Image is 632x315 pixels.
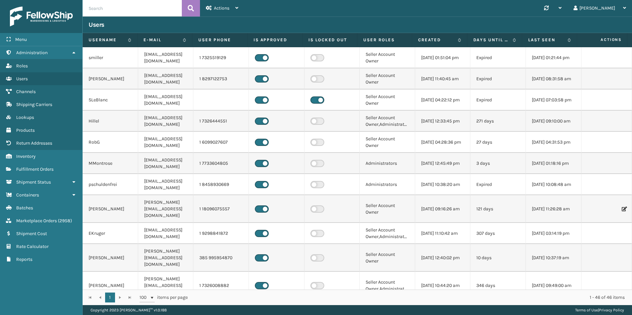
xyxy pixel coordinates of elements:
[139,294,149,301] span: 100
[360,47,415,68] td: Seller Account Owner
[470,174,526,195] td: Expired
[83,132,138,153] td: RobG
[360,195,415,223] td: Seller Account Owner
[599,308,624,312] a: Privacy Policy
[470,272,526,299] td: 346 days
[470,132,526,153] td: 27 days
[360,111,415,132] td: Seller Account Owner,Administrators
[197,294,625,301] div: 1 - 46 of 46 items
[360,223,415,244] td: Seller Account Owner,Administrators
[254,37,296,43] label: Is Approved
[15,37,27,42] span: Menu
[89,37,125,43] label: Username
[105,293,115,302] a: 1
[193,244,249,272] td: 385 995954870
[138,223,194,244] td: [EMAIL_ADDRESS][DOMAIN_NAME]
[415,195,471,223] td: [DATE] 09:16:26 am
[526,111,581,132] td: [DATE] 09:10:00 am
[83,195,138,223] td: [PERSON_NAME]
[16,257,32,262] span: Reports
[528,37,564,43] label: Last Seen
[83,68,138,89] td: [PERSON_NAME]
[470,244,526,272] td: 10 days
[526,223,581,244] td: [DATE] 03:14:19 pm
[138,153,194,174] td: [EMAIL_ADDRESS][DOMAIN_NAME]
[579,34,626,45] span: Actions
[83,89,138,111] td: SLeBlanc
[363,37,406,43] label: User Roles
[415,47,471,68] td: [DATE] 01:51:04 pm
[138,272,194,299] td: [PERSON_NAME][EMAIL_ADDRESS][DOMAIN_NAME]
[16,102,52,107] span: Shipping Carriers
[89,21,104,29] h3: Users
[138,132,194,153] td: [EMAIL_ADDRESS][DOMAIN_NAME]
[83,111,138,132] td: Hillel
[16,63,28,69] span: Roles
[83,272,138,299] td: [PERSON_NAME]
[415,111,471,132] td: [DATE] 12:33:45 pm
[193,68,249,89] td: 1 8297122753
[415,68,471,89] td: [DATE] 11:40:45 am
[526,132,581,153] td: [DATE] 04:31:53 pm
[526,68,581,89] td: [DATE] 08:31:58 am
[16,166,54,172] span: Fulfillment Orders
[470,111,526,132] td: 271 days
[83,153,138,174] td: MMontrose
[470,195,526,223] td: 121 days
[193,153,249,174] td: 1 7733604805
[575,308,598,312] a: Terms of Use
[415,153,471,174] td: [DATE] 12:45:49 pm
[193,174,249,195] td: 1 8458930669
[360,68,415,89] td: Seller Account Owner
[360,89,415,111] td: Seller Account Owner
[16,192,39,198] span: Containers
[138,111,194,132] td: [EMAIL_ADDRESS][DOMAIN_NAME]
[360,244,415,272] td: Seller Account Owner
[415,244,471,272] td: [DATE] 12:40:02 pm
[415,223,471,244] td: [DATE] 11:10:42 am
[83,223,138,244] td: EKruger
[138,174,194,195] td: [EMAIL_ADDRESS][DOMAIN_NAME]
[139,293,188,302] span: items per page
[138,89,194,111] td: [EMAIL_ADDRESS][DOMAIN_NAME]
[415,272,471,299] td: [DATE] 10:44:20 am
[16,154,36,159] span: Inventory
[193,132,249,153] td: 1 6099027607
[470,153,526,174] td: 3 days
[415,132,471,153] td: [DATE] 04:28:36 pm
[526,89,581,111] td: [DATE] 07:03:58 pm
[16,50,48,55] span: Administration
[193,195,249,223] td: 1 18096075557
[575,305,624,315] div: |
[138,68,194,89] td: [EMAIL_ADDRESS][DOMAIN_NAME]
[470,47,526,68] td: Expired
[526,272,581,299] td: [DATE] 09:49:00 am
[415,174,471,195] td: [DATE] 10:38:20 am
[193,272,249,299] td: 1 7326008882
[473,37,509,43] label: Days until password expires
[83,244,138,272] td: [PERSON_NAME]
[470,223,526,244] td: 307 days
[415,89,471,111] td: [DATE] 04:22:12 pm
[470,89,526,111] td: Expired
[83,47,138,68] td: smiller
[470,68,526,89] td: Expired
[360,272,415,299] td: Seller Account Owner,Administrators
[526,153,581,174] td: [DATE] 01:18:16 pm
[10,7,73,26] img: logo
[16,89,36,94] span: Channels
[138,244,194,272] td: [PERSON_NAME][EMAIL_ADDRESS][DOMAIN_NAME]
[16,218,57,224] span: Marketplace Orders
[526,174,581,195] td: [DATE] 10:08:48 am
[83,174,138,195] td: pschuldenfrei
[16,140,52,146] span: Return Addresses
[16,244,49,249] span: Rate Calculator
[526,195,581,223] td: [DATE] 11:26:28 am
[91,305,167,315] p: Copyright 2023 [PERSON_NAME]™ v 1.0.188
[360,132,415,153] td: Seller Account Owner
[16,76,28,82] span: Users
[360,153,415,174] td: Administrators
[622,207,626,211] i: Edit
[58,218,72,224] span: ( 2958 )
[308,37,351,43] label: Is Locked Out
